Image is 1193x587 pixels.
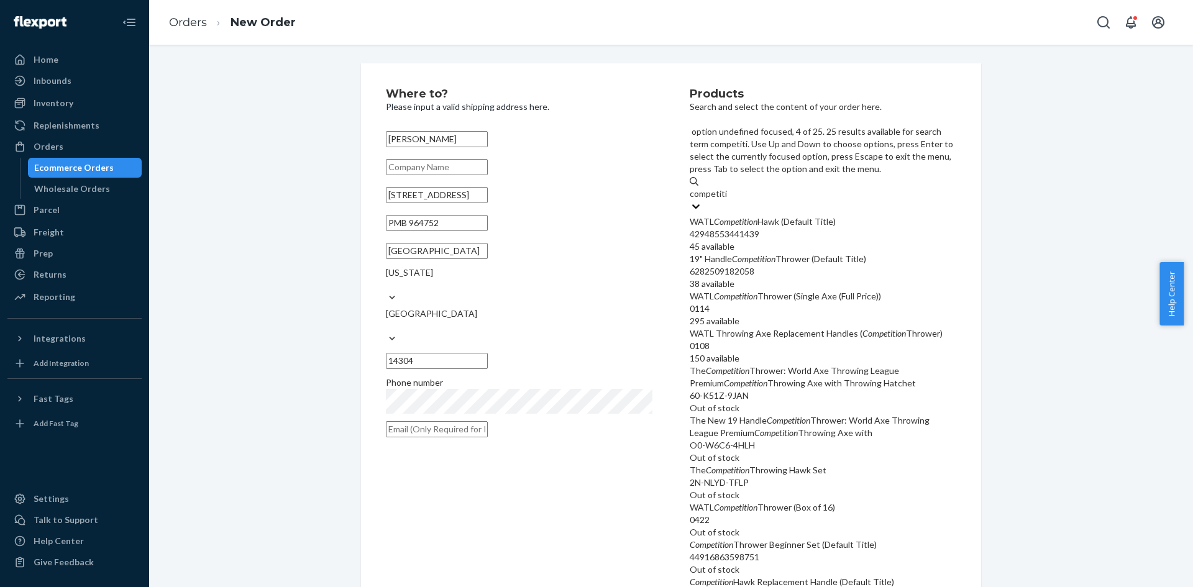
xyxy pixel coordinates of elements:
em: Competition [690,539,733,550]
span: 295 available [690,316,739,326]
img: Flexport logo [14,16,66,29]
div: The Thrower: World Axe Throwing League Premium Throwing Axe with Throwing Hatchet [690,365,956,389]
p: Please input a valid shipping address here. [386,101,652,113]
div: Home [34,53,58,66]
div: Reporting [34,291,75,303]
em: Competition [706,465,749,475]
span: 150 available [690,353,739,363]
a: Settings [7,489,142,509]
a: Replenishments [7,116,142,135]
button: Close Navigation [117,10,142,35]
a: Prep [7,243,142,263]
input: Email (Only Required for International) [386,421,488,437]
div: WATL Hawk (Default Title) [690,216,956,228]
input: City [386,243,488,259]
button: Give Feedback [7,552,142,572]
p: option undefined focused, 4 of 25. 25 results available for search term competiti. Use Up and Dow... [690,125,956,175]
h2: Where to? [386,88,652,101]
div: Prep [34,247,53,260]
div: Inbounds [34,75,71,87]
input: option undefined focused, 4 of 25. 25 results available for search term competiti. Use Up and Dow... [690,188,728,200]
div: WATL Throwing Axe Replacement Handles ( Thrower) [690,327,956,340]
span: 38 available [690,278,734,289]
div: Returns [34,268,66,281]
a: Wholesale Orders [28,179,142,199]
div: Orders [34,140,63,153]
em: Competition [714,502,757,512]
div: Wholesale Orders [34,183,110,195]
div: 0108 [690,340,956,352]
div: The New 19 Handle Thrower: World Axe Throwing League Premium Throwing Axe with [690,414,956,439]
div: 2N-NLYD-TFLP [690,476,956,489]
em: Competition [862,328,906,339]
h2: Products [690,88,956,101]
div: 60-K51Z-9JAN [690,389,956,402]
em: Competition [690,576,733,587]
div: Add Integration [34,358,89,368]
input: Street Address 2 (Optional) [386,215,488,231]
em: Competition [714,291,757,301]
a: Reporting [7,287,142,307]
em: Competition [754,427,798,438]
em: Competition [714,216,757,227]
div: O0-W6C6-4HLH [690,439,956,452]
div: Thrower Beginner Set (Default Title) [690,539,956,551]
input: Street Address [386,187,488,203]
div: Ecommerce Orders [34,162,114,174]
a: Ecommerce Orders [28,158,142,178]
div: [US_STATE] [386,266,652,279]
div: Fast Tags [34,393,73,405]
a: Add Integration [7,353,142,373]
p: Search and select the content of your order here. [690,101,956,113]
span: 45 available [690,241,734,252]
a: Help Center [7,531,142,551]
div: 0114 [690,303,956,315]
a: Parcel [7,200,142,220]
button: Open notifications [1118,10,1143,35]
div: Integrations [34,332,86,345]
span: Out of stock [690,403,739,413]
div: Talk to Support [34,514,98,526]
ol: breadcrumbs [159,4,306,41]
div: 19" Handle Thrower (Default Title) [690,253,956,265]
input: ZIP Code [386,353,488,369]
div: Replenishments [34,119,99,132]
span: Out of stock [690,527,739,537]
span: Out of stock [690,489,739,500]
input: First & Last Name [386,131,488,147]
div: 42948553441439 [690,228,956,240]
div: Give Feedback [34,556,94,568]
div: [GEOGRAPHIC_DATA] [386,307,652,320]
a: Orders [7,137,142,157]
a: Orders [169,16,207,29]
span: Out of stock [690,564,739,575]
button: Fast Tags [7,389,142,409]
em: Competition [732,253,775,264]
a: Home [7,50,142,70]
em: Competition [724,378,767,388]
div: Parcel [34,204,60,216]
a: Talk to Support [7,510,142,530]
button: Open Search Box [1091,10,1116,35]
div: WATL Thrower (Box of 16) [690,501,956,514]
div: Inventory [34,97,73,109]
a: Returns [7,265,142,284]
div: WATL Thrower (Single Axe (Full Price)) [690,290,956,303]
input: [GEOGRAPHIC_DATA] [386,320,387,332]
button: Help Center [1159,262,1184,325]
div: Settings [34,493,69,505]
span: Out of stock [690,452,739,463]
input: Company Name [386,159,488,175]
div: 44916863598751 [690,551,956,563]
a: Freight [7,222,142,242]
div: Freight [34,226,64,239]
a: Inbounds [7,71,142,91]
div: 6282509182058 [690,265,956,278]
a: Add Fast Tag [7,414,142,434]
em: Competition [706,365,749,376]
div: Add Fast Tag [34,418,78,429]
div: The Throwing Hawk Set [690,464,956,476]
div: 0422 [690,514,956,526]
button: Integrations [7,329,142,348]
